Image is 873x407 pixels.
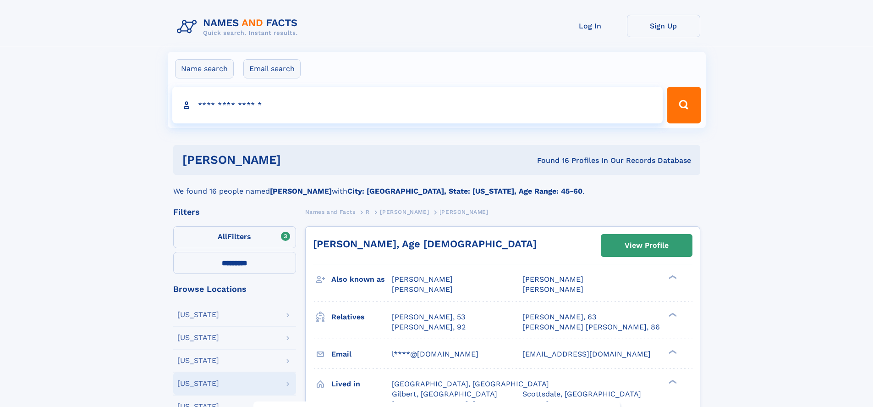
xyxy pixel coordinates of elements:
label: Name search [175,59,234,78]
span: [PERSON_NAME] [522,275,583,284]
a: [PERSON_NAME], 92 [392,322,466,332]
button: Search Button [667,87,701,123]
h1: [PERSON_NAME] [182,154,409,166]
div: ❯ [666,274,677,280]
input: search input [172,87,663,123]
a: [PERSON_NAME], 63 [522,312,596,322]
div: [US_STATE] [177,311,219,318]
a: [PERSON_NAME], Age [DEMOGRAPHIC_DATA] [313,238,537,250]
span: Scottsdale, [GEOGRAPHIC_DATA] [522,390,641,398]
div: ❯ [666,349,677,355]
div: [US_STATE] [177,380,219,387]
span: R [366,209,370,215]
div: Filters [173,208,296,216]
div: [US_STATE] [177,334,219,341]
span: [GEOGRAPHIC_DATA], [GEOGRAPHIC_DATA] [392,379,549,388]
span: [PERSON_NAME] [380,209,429,215]
a: Log In [554,15,627,37]
b: City: [GEOGRAPHIC_DATA], State: [US_STATE], Age Range: 45-60 [347,187,582,195]
h3: Email [331,346,392,362]
div: ❯ [666,312,677,318]
span: [PERSON_NAME] [392,285,453,294]
div: View Profile [625,235,669,256]
span: All [218,232,227,241]
a: [PERSON_NAME], 53 [392,312,465,322]
h3: Relatives [331,309,392,325]
a: Sign Up [627,15,700,37]
span: [PERSON_NAME] [439,209,489,215]
span: Gilbert, [GEOGRAPHIC_DATA] [392,390,497,398]
a: View Profile [601,234,692,256]
label: Filters [173,226,296,248]
span: [PERSON_NAME] [392,275,453,284]
div: Browse Locations [173,285,296,293]
span: [PERSON_NAME] [522,285,583,294]
a: Names and Facts [305,206,356,217]
div: Found 16 Profiles In Our Records Database [409,156,691,166]
b: [PERSON_NAME] [270,187,332,195]
span: [EMAIL_ADDRESS][DOMAIN_NAME] [522,350,651,358]
img: Logo Names and Facts [173,15,305,39]
h3: Also known as [331,272,392,287]
label: Email search [243,59,301,78]
a: [PERSON_NAME] [PERSON_NAME], 86 [522,322,660,332]
h3: Lived in [331,376,392,392]
div: ❯ [666,379,677,385]
a: R [366,206,370,217]
a: [PERSON_NAME] [380,206,429,217]
div: [US_STATE] [177,357,219,364]
div: We found 16 people named with . [173,175,700,197]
